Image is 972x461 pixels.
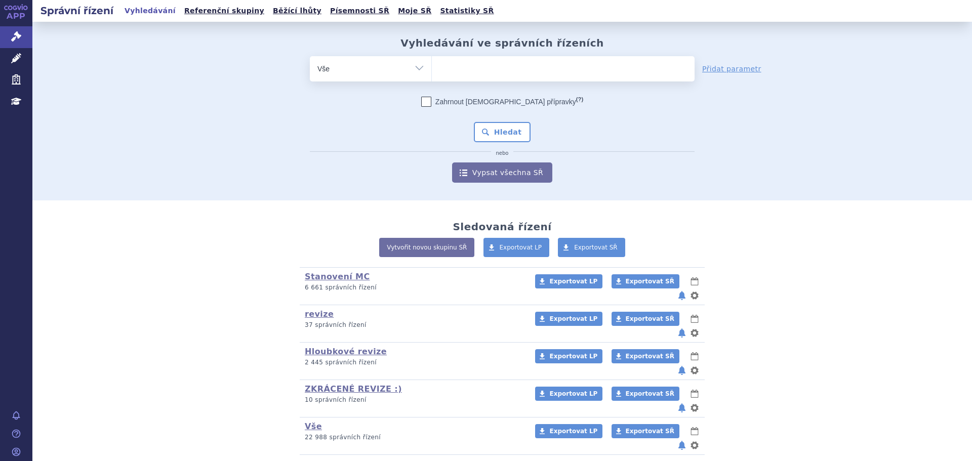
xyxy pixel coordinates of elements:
[549,278,597,285] span: Exportovat LP
[626,390,674,397] span: Exportovat SŘ
[305,309,334,319] a: revize
[305,396,522,404] p: 10 správních řízení
[612,274,679,288] a: Exportovat SŘ
[535,274,602,288] a: Exportovat LP
[677,364,687,376] button: notifikace
[549,315,597,322] span: Exportovat LP
[677,439,687,451] button: notifikace
[626,278,674,285] span: Exportovat SŘ
[535,312,602,326] a: Exportovat LP
[612,424,679,438] a: Exportovat SŘ
[421,97,583,107] label: Zahrnout [DEMOGRAPHIC_DATA] přípravky
[626,315,674,322] span: Exportovat SŘ
[305,358,522,367] p: 2 445 správních řízení
[305,422,322,431] a: Vše
[576,96,583,103] abbr: (?)
[474,122,531,142] button: Hledat
[32,4,121,18] h2: Správní řízení
[690,364,700,376] button: nastavení
[677,402,687,414] button: notifikace
[379,238,474,257] a: Vytvořit novou skupinu SŘ
[558,238,625,257] a: Exportovat SŘ
[612,349,679,363] a: Exportovat SŘ
[121,4,179,18] a: Vyhledávání
[612,387,679,401] a: Exportovat SŘ
[574,244,618,251] span: Exportovat SŘ
[535,387,602,401] a: Exportovat LP
[690,402,700,414] button: nastavení
[690,275,700,287] button: lhůty
[535,424,602,438] a: Exportovat LP
[305,283,522,292] p: 6 661 správních řízení
[690,350,700,362] button: lhůty
[702,64,761,74] a: Přidat parametr
[549,428,597,435] span: Exportovat LP
[500,244,542,251] span: Exportovat LP
[483,238,550,257] a: Exportovat LP
[305,433,522,442] p: 22 988 správních řízení
[690,388,700,400] button: lhůty
[453,221,551,233] h2: Sledovaná řízení
[305,272,370,281] a: Stanovení MC
[690,439,700,451] button: nastavení
[549,353,597,360] span: Exportovat LP
[400,37,604,49] h2: Vyhledávání ve správních řízeních
[491,150,514,156] i: nebo
[452,162,552,183] a: Vypsat všechna SŘ
[549,390,597,397] span: Exportovat LP
[690,425,700,437] button: lhůty
[626,353,674,360] span: Exportovat SŘ
[305,384,402,394] a: ZKRÁCENÉ REVIZE :)
[690,327,700,339] button: nastavení
[626,428,674,435] span: Exportovat SŘ
[690,289,700,302] button: nastavení
[535,349,602,363] a: Exportovat LP
[327,4,392,18] a: Písemnosti SŘ
[677,327,687,339] button: notifikace
[395,4,434,18] a: Moje SŘ
[305,347,387,356] a: Hloubkové revize
[677,289,687,302] button: notifikace
[690,313,700,325] button: lhůty
[181,4,267,18] a: Referenční skupiny
[270,4,325,18] a: Běžící lhůty
[437,4,497,18] a: Statistiky SŘ
[305,321,522,329] p: 37 správních řízení
[612,312,679,326] a: Exportovat SŘ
